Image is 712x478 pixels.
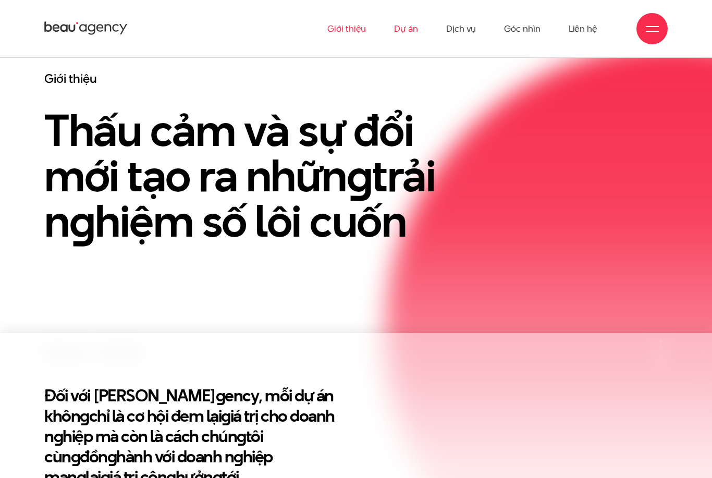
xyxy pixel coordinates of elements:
[107,445,117,468] en: g
[71,445,80,468] en: g
[44,108,455,244] h1: Thấu cảm và sự đổi mới tạo ra nhữn trải n hiệm số lôi cuốn
[44,71,455,87] h3: Giới thiệu
[221,404,230,427] en: g
[80,404,89,427] en: g
[69,190,95,252] en: g
[237,424,246,448] en: g
[216,384,225,407] en: g
[234,445,243,468] en: g
[54,424,63,448] en: g
[347,144,373,206] en: g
